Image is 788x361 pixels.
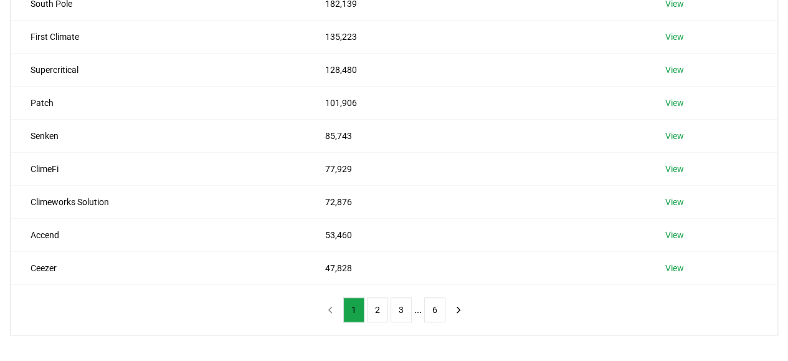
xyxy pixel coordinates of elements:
[448,297,469,322] button: next page
[305,86,645,119] td: 101,906
[665,97,684,109] a: View
[11,185,305,218] td: Climeworks Solution
[11,53,305,86] td: Supercritical
[665,64,684,76] a: View
[11,251,305,284] td: Ceezer
[11,86,305,119] td: Patch
[665,262,684,274] a: View
[11,119,305,152] td: Senken
[367,297,388,322] button: 2
[414,302,422,317] li: ...
[391,297,412,322] button: 3
[665,229,684,241] a: View
[11,152,305,185] td: ClimeFi
[665,196,684,208] a: View
[305,185,645,218] td: 72,876
[343,297,364,322] button: 1
[305,152,645,185] td: 77,929
[665,130,684,142] a: View
[305,20,645,53] td: 135,223
[305,119,645,152] td: 85,743
[665,31,684,43] a: View
[11,20,305,53] td: First Climate
[305,251,645,284] td: 47,828
[305,53,645,86] td: 128,480
[305,218,645,251] td: 53,460
[665,163,684,175] a: View
[11,218,305,251] td: Accend
[424,297,445,322] button: 6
